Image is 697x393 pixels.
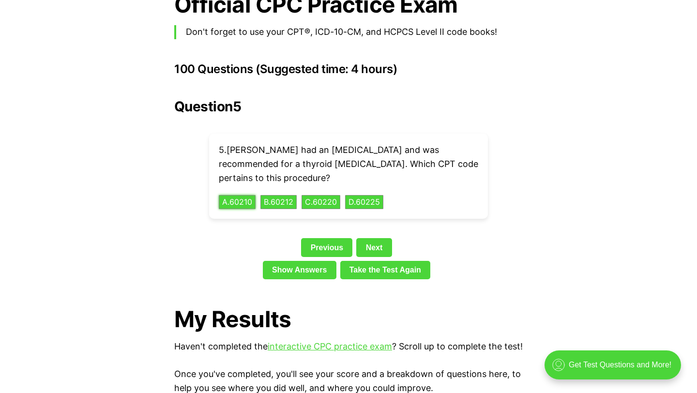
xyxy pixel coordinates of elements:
iframe: portal-trigger [536,346,697,393]
button: B.60212 [260,195,297,210]
p: 5 . [PERSON_NAME] had an [MEDICAL_DATA] and was recommended for a thyroid [MEDICAL_DATA]. Which C... [219,143,478,185]
button: C.60220 [302,195,340,210]
h3: 100 Questions (Suggested time: 4 hours) [174,62,523,76]
h2: Question 5 [174,99,523,114]
a: interactive CPC practice exam [268,341,392,351]
button: D.60225 [345,195,383,210]
a: Next [356,238,392,257]
blockquote: Don't forget to use your CPT®, ICD-10-CM, and HCPCS Level II code books! [174,25,523,39]
a: Take the Test Again [340,261,431,279]
a: Show Answers [263,261,336,279]
a: Previous [301,238,352,257]
p: Haven't completed the ? Scroll up to complete the test! [174,340,523,354]
button: A.60210 [219,195,256,210]
h1: My Results [174,306,523,332]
